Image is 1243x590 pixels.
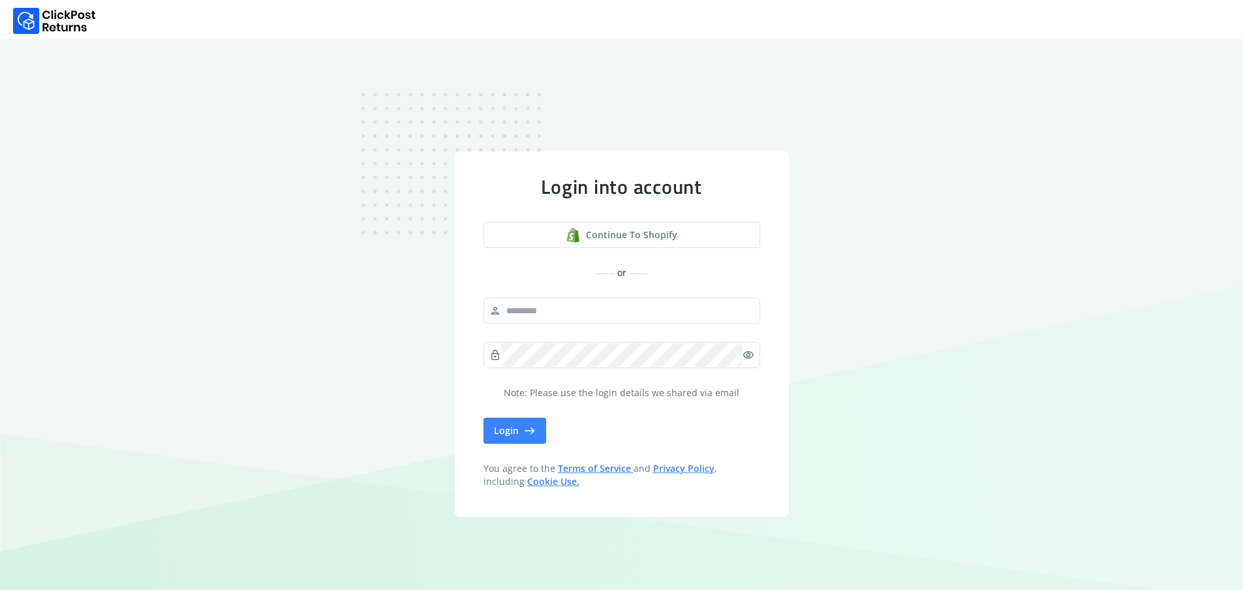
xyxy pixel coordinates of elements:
[13,8,96,34] img: Logo
[483,222,760,248] button: Continue to shopify
[524,422,536,440] span: east
[527,475,579,488] a: Cookie Use.
[483,418,546,444] button: Login east
[483,175,760,198] div: Login into account
[483,222,760,248] a: shopify logoContinue to shopify
[566,228,581,243] img: shopify logo
[483,266,760,279] div: or
[489,346,501,364] span: lock
[558,462,634,474] a: Terms of Service
[483,462,760,488] span: You agree to the and , including
[489,302,501,320] span: person
[586,228,677,241] span: Continue to shopify
[483,386,760,399] p: Note: Please use the login details we shared via email
[653,462,714,474] a: Privacy Policy
[743,346,754,364] span: visibility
